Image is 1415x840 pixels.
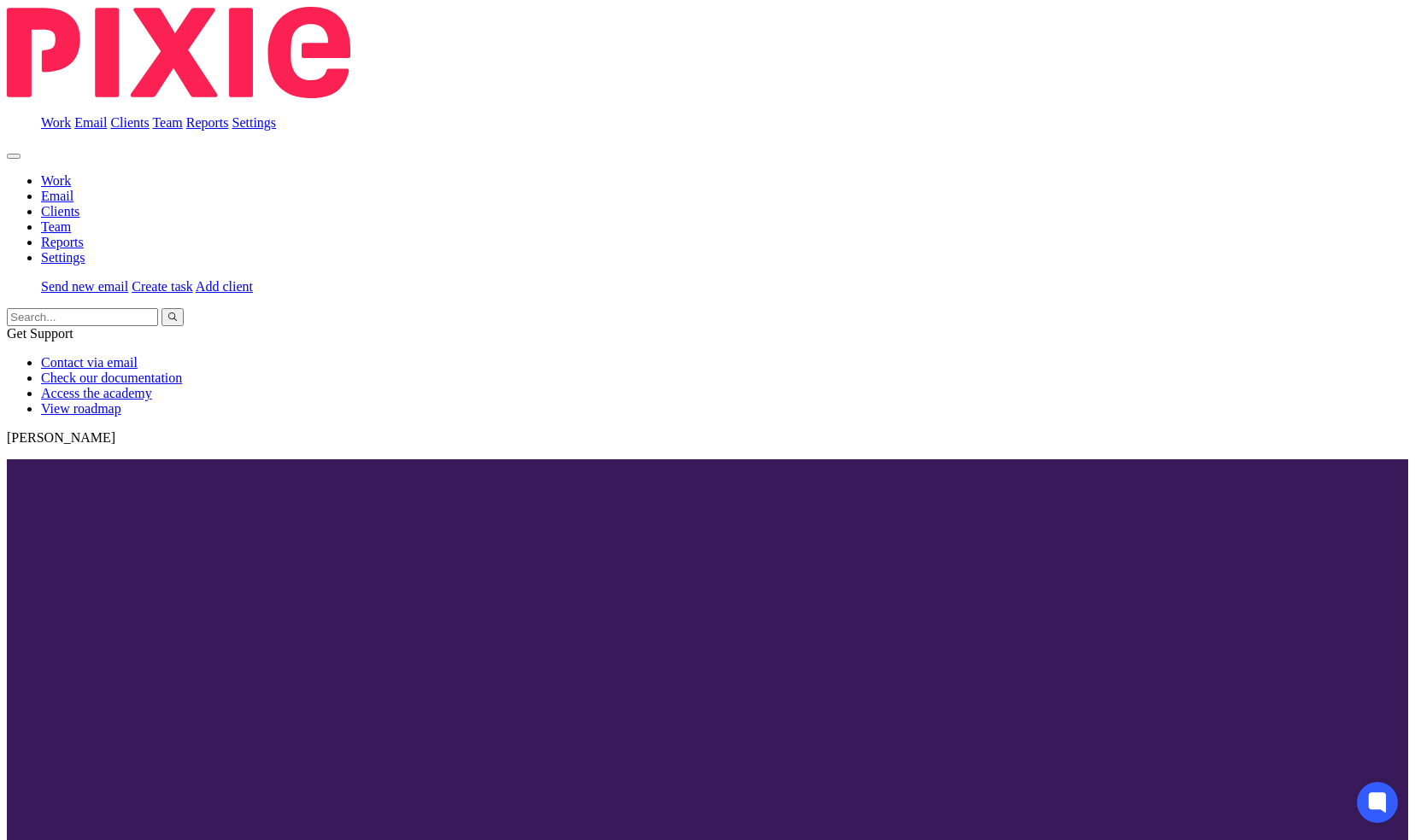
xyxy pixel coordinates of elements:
a: Work [41,115,71,130]
span: Get Support [7,326,73,341]
a: Send new email [41,279,128,294]
a: Email [74,115,107,130]
a: Email [41,189,73,203]
a: Clients [41,204,79,219]
a: Add client [196,279,253,294]
a: Create task [132,279,193,294]
a: View roadmap [41,401,121,416]
a: Work [41,173,71,188]
a: Settings [41,250,85,265]
a: Reports [186,115,229,130]
a: Contact via email [41,355,138,370]
button: Search [161,308,184,326]
a: Access the academy [41,386,152,400]
img: Pixie [7,7,350,98]
a: Team [41,219,71,234]
a: Settings [232,115,277,130]
input: Search [7,308,158,326]
a: Team [152,115,182,130]
a: Check our documentation [41,370,182,385]
a: Reports [41,235,84,249]
a: Clients [110,115,149,130]
p: [PERSON_NAME] [7,430,1408,446]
